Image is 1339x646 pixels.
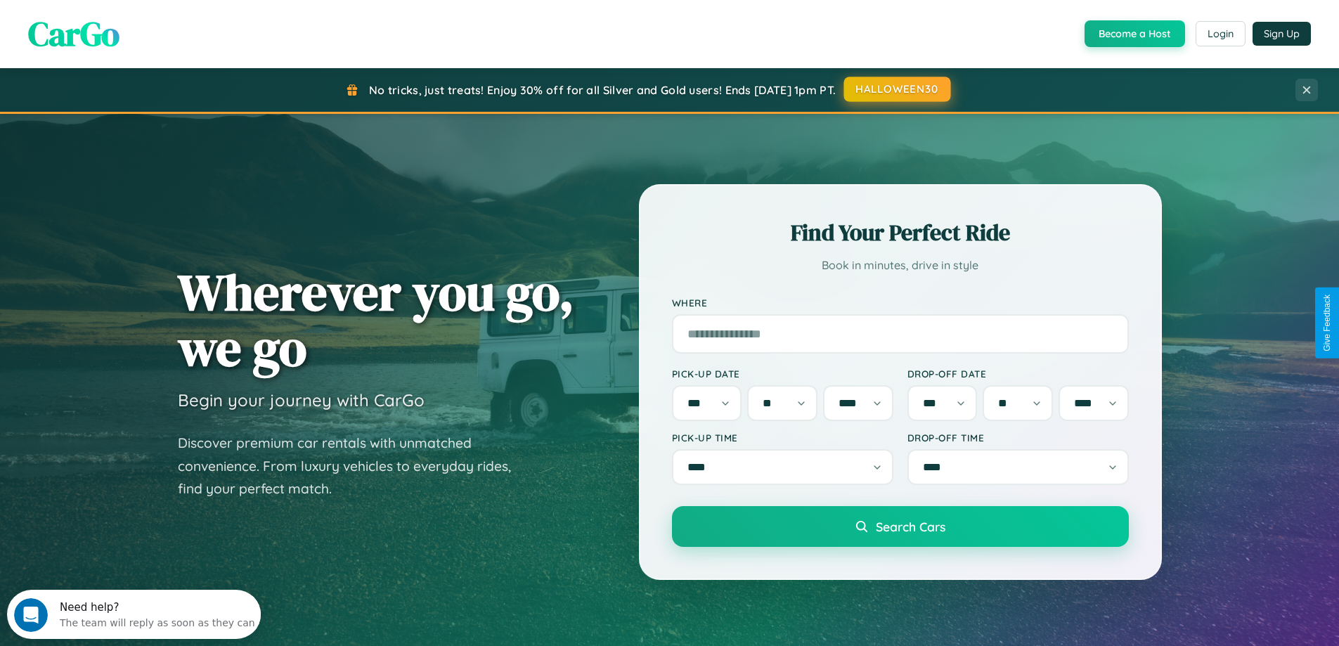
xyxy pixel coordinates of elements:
[844,77,951,102] button: HALLOWEEN30
[53,12,248,23] div: Need help?
[907,368,1129,380] label: Drop-off Date
[178,389,425,411] h3: Begin your journey with CarGo
[1322,295,1332,351] div: Give Feedback
[28,11,119,57] span: CarGo
[53,23,248,38] div: The team will reply as soon as they can
[1196,21,1246,46] button: Login
[672,506,1129,547] button: Search Cars
[369,83,836,97] span: No tricks, just treats! Enjoy 30% off for all Silver and Gold users! Ends [DATE] 1pm PT.
[672,255,1129,276] p: Book in minutes, drive in style
[672,217,1129,248] h2: Find Your Perfect Ride
[7,590,261,639] iframe: Intercom live chat discovery launcher
[876,519,945,534] span: Search Cars
[6,6,261,44] div: Open Intercom Messenger
[672,368,893,380] label: Pick-up Date
[178,432,529,500] p: Discover premium car rentals with unmatched convenience. From luxury vehicles to everyday rides, ...
[672,432,893,444] label: Pick-up Time
[672,297,1129,309] label: Where
[907,432,1129,444] label: Drop-off Time
[1085,20,1185,47] button: Become a Host
[1253,22,1311,46] button: Sign Up
[178,264,574,375] h1: Wherever you go, we go
[14,598,48,632] iframe: Intercom live chat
